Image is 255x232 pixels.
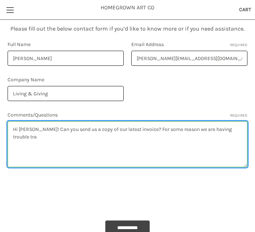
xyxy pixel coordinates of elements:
font: Please fill out the below contact form if you’d like to know more or if you need assistance. [10,25,245,32]
label: Company Name [8,76,124,83]
a: Cart with 0 items [235,1,255,18]
label: Full Name [8,41,124,48]
small: Required [230,42,247,48]
label: Comments/Questions [8,111,247,119]
span: Cart [239,6,251,13]
small: Required [230,113,247,118]
label: Email Address [131,41,247,48]
iframe: reCAPTCHA [8,177,117,205]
